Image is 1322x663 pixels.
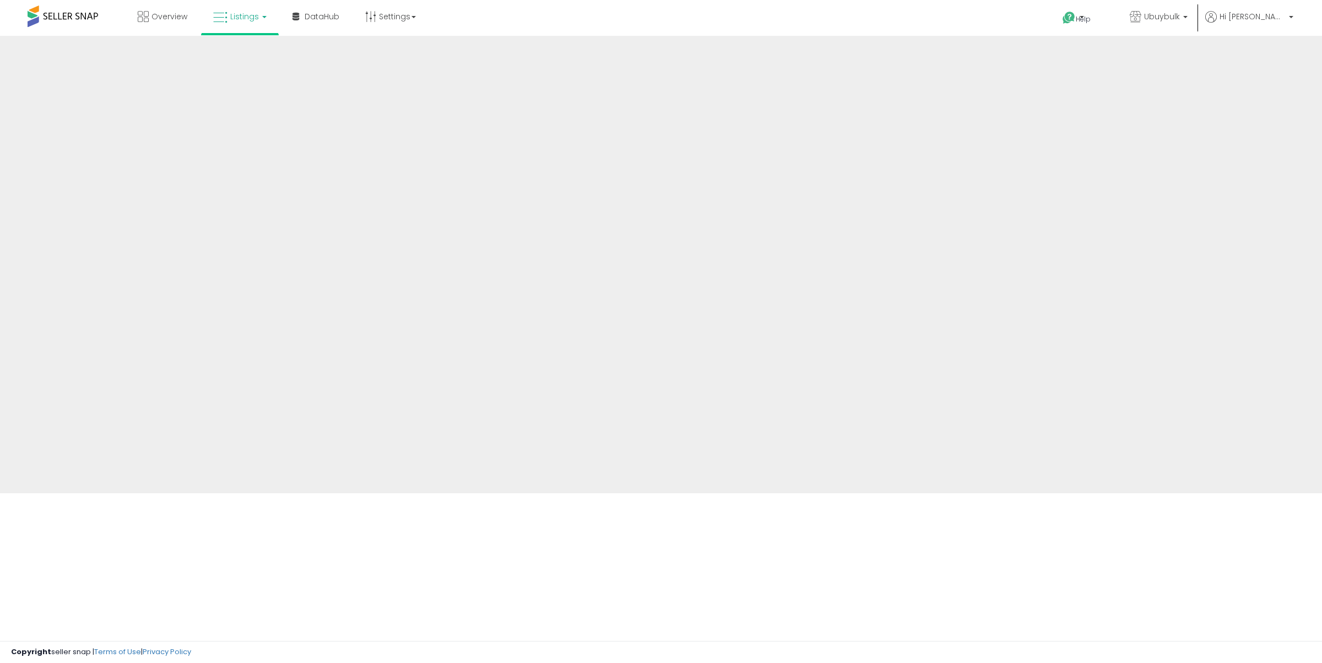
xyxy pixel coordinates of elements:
span: DataHub [305,11,339,22]
a: Hi [PERSON_NAME] [1205,11,1293,36]
span: Hi [PERSON_NAME] [1220,11,1286,22]
span: Ubuybulk [1144,11,1180,22]
i: Get Help [1062,11,1076,25]
span: Listings [230,11,259,22]
span: Overview [151,11,187,22]
a: Help [1054,3,1112,36]
span: Help [1076,14,1091,24]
